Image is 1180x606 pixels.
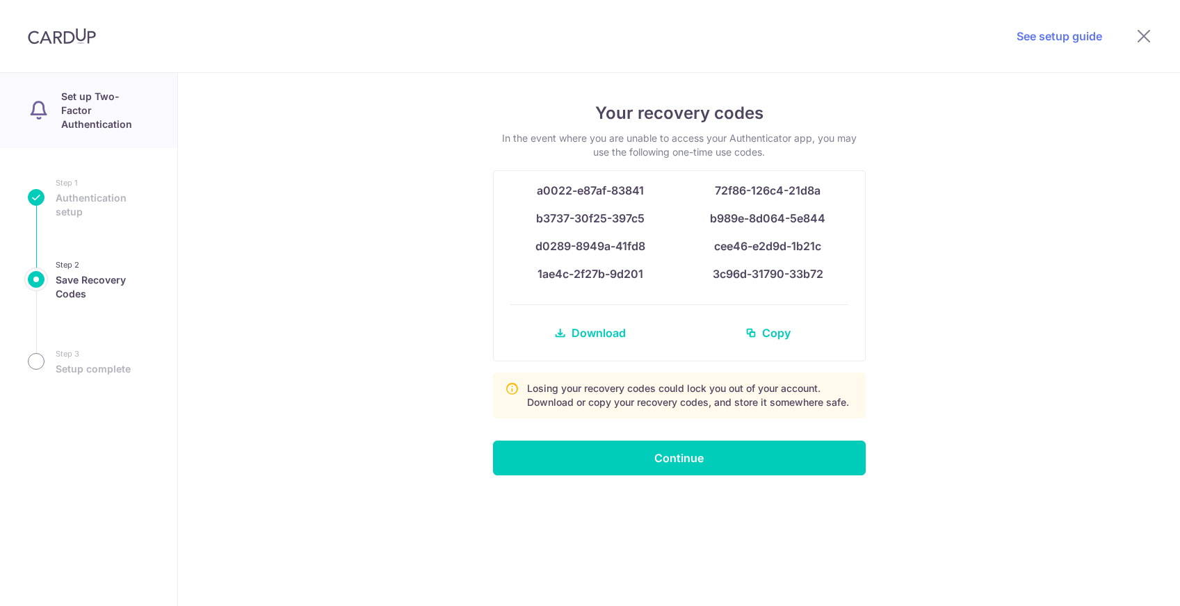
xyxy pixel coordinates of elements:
input: Continue [493,441,866,475]
span: cee46-e2d9d-1b21c [714,239,821,253]
span: b3737-30f25-397c5 [536,211,645,225]
a: Download [510,316,671,350]
iframe: Opens a widget where you can find more information [1091,564,1166,599]
span: Authentication setup [56,191,149,219]
span: Setup complete [56,362,131,376]
img: CardUp [28,28,96,44]
span: b989e-8d064-5e844 [710,211,825,225]
p: Losing your recovery codes could lock you out of your account. Download or copy your recovery cod... [527,382,854,409]
span: Download [572,325,626,341]
span: d0289-8949a-41fd8 [535,239,645,253]
span: a0022-e87af-83841 [537,183,644,197]
span: 72f86-126c4-21d8a [715,183,821,197]
a: See setup guide [1017,28,1102,44]
small: Step 2 [56,258,149,272]
p: Set up Two-Factor Authentication [61,90,149,131]
span: 3c96d-31790-33b72 [713,267,823,281]
a: Copy [688,316,848,350]
small: Step 1 [56,176,149,190]
span: Copy [762,325,791,341]
h4: Your recovery codes [493,101,866,126]
span: Save Recovery Codes [56,273,149,301]
small: Step 3 [56,347,131,361]
p: In the event where you are unable to access your Authenticator app, you may use the following one... [493,131,866,159]
span: 1ae4c-2f27b-9d201 [538,267,643,281]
